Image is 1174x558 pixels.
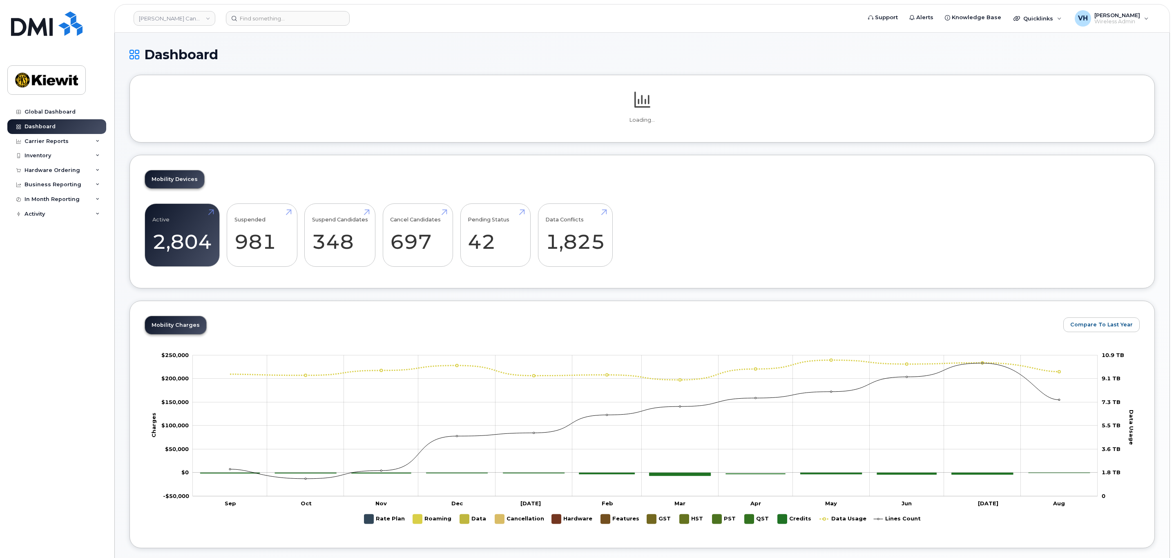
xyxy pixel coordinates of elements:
[364,511,405,527] g: Rate Plan
[150,413,157,437] tspan: Charges
[376,500,387,506] tspan: Nov
[826,500,837,506] tspan: May
[225,500,237,506] tspan: Sep
[201,473,1090,475] g: Credits
[165,445,189,452] g: $0
[129,47,1155,62] h1: Dashboard
[778,511,812,527] g: Credits
[163,492,189,499] g: $0
[601,511,639,527] g: Features
[161,351,189,358] tspan: $250,000
[152,208,212,262] a: Active 2,804
[545,208,605,262] a: Data Conflicts 1,825
[820,511,866,527] g: Data Usage
[161,375,189,382] g: $0
[745,511,770,527] g: QST
[902,500,912,506] tspan: Jun
[712,511,737,527] g: PST
[163,492,189,499] tspan: -$50,000
[602,500,613,506] tspan: Feb
[413,511,452,527] g: Roaming
[451,500,463,506] tspan: Dec
[161,422,189,429] g: $0
[312,208,368,262] a: Suspend Candidates 348
[1063,317,1140,332] button: Compare To Last Year
[552,511,593,527] g: Hardware
[1128,410,1135,445] tspan: Data Usage
[145,116,1140,124] p: Loading...
[364,511,921,527] g: Legend
[1102,445,1120,452] tspan: 3.6 TB
[874,511,921,527] g: Lines Count
[145,170,204,188] a: Mobility Devices
[161,422,189,429] tspan: $100,000
[495,511,544,527] g: Cancellation
[978,500,999,506] tspan: [DATE]
[1053,500,1065,506] tspan: Aug
[234,208,290,262] a: Suspended 981
[1102,469,1120,475] tspan: 1.8 TB
[161,351,189,358] g: $0
[1102,422,1120,429] tspan: 5.5 TB
[1102,398,1120,405] tspan: 7.3 TB
[161,398,189,405] g: $0
[301,500,312,506] tspan: Oct
[181,469,189,475] tspan: $0
[647,511,672,527] g: GST
[1102,375,1120,382] tspan: 9.1 TB
[675,500,686,506] tspan: Mar
[1070,321,1133,328] span: Compare To Last Year
[161,398,189,405] tspan: $150,000
[1102,492,1105,499] tspan: 0
[1102,351,1124,358] tspan: 10.9 TB
[680,511,704,527] g: HST
[468,208,523,262] a: Pending Status 42
[750,500,761,506] tspan: Apr
[521,500,541,506] tspan: [DATE]
[145,316,206,334] a: Mobility Charges
[460,511,487,527] g: Data
[161,375,189,382] tspan: $200,000
[390,208,445,262] a: Cancel Candidates 697
[165,445,189,452] tspan: $50,000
